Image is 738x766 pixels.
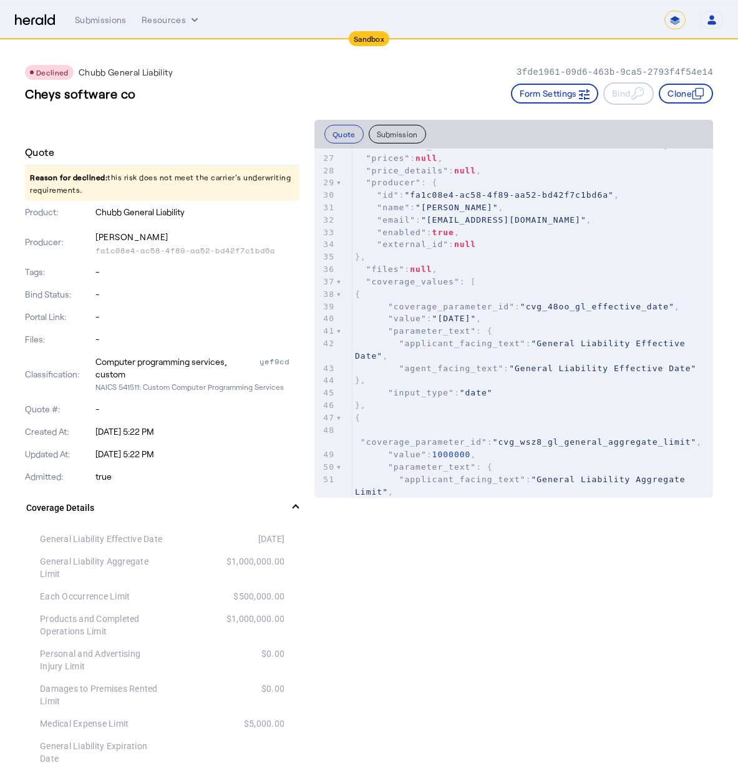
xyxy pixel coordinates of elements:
[388,462,476,472] span: "parameter_text"
[314,177,336,189] div: 29
[25,470,93,483] p: Admitted:
[25,236,93,248] p: Producer:
[355,153,443,163] span: : ,
[95,470,299,483] p: true
[40,717,162,730] div: Medical Expense Limit
[95,228,299,246] p: [PERSON_NAME]
[95,246,299,256] p: fa1c08e4-ac58-4f89-aa52-bd42f7c1bd6a
[79,66,173,79] p: Chubb General Liability
[162,647,284,672] div: $0.00
[95,448,299,460] p: [DATE] 5:22 PM
[314,412,336,424] div: 47
[25,333,93,346] p: Files:
[460,388,493,397] span: "date"
[25,166,299,201] p: this risk does not meet the carrier's underwriting requirements.
[95,381,299,393] p: NAICS 541511: Custom Computer Programming Services
[95,288,299,301] p: -
[399,364,504,373] span: "agent_facing_text"
[25,488,299,528] mat-expansion-panel-header: Coverage Details
[25,403,93,415] p: Quote #:
[404,190,613,200] span: "fa1c08e4-ac58-4f89-aa52-bd42f7c1bd6a"
[314,337,336,350] div: 42
[517,66,713,79] p: 3fde1961-09d6-463b-9ca5-2793f4f54e14
[377,215,415,225] span: "email"
[95,333,299,346] p: -
[95,403,299,415] p: -
[399,475,526,484] span: "applicant_facing_text"
[349,31,389,46] div: Sandbox
[355,302,680,311] span: : ,
[26,502,283,515] mat-panel-title: Coverage Details
[509,364,696,373] span: "General Liability Effective Date"
[40,533,162,545] div: General Liability Effective Date
[454,141,663,150] span: "73d755bc-001c-4934-add2-27cd8af92a98"
[377,203,410,212] span: "name"
[355,252,366,261] span: },
[40,682,162,707] div: Damages to Premises Rented Limit
[421,215,586,225] span: "[EMAIL_ADDRESS][DOMAIN_NAME]"
[355,425,702,447] span: : ,
[314,263,336,276] div: 36
[314,325,336,337] div: 41
[162,590,284,603] div: $500,000.00
[162,613,284,638] div: $1,000,000.00
[355,413,361,422] span: {
[95,356,257,381] div: Computer programming services, custom
[40,647,162,672] div: Personal and Advertising Injury Limit
[355,314,482,323] span: : ,
[355,289,361,299] span: {
[314,226,336,239] div: 33
[25,145,54,160] h4: Quote
[355,215,592,225] span: : ,
[432,314,477,323] span: "[DATE]"
[162,717,284,730] div: $5,000.00
[314,313,336,325] div: 40
[520,302,674,311] span: "cvg_48oo_gl_effective_date"
[40,740,162,765] div: General Liability Expiration Date
[355,450,476,459] span: : ,
[388,326,476,336] span: "parameter_text"
[355,228,460,237] span: : ,
[388,314,427,323] span: "value"
[355,376,366,385] span: },
[355,277,476,286] span: : [
[366,178,421,187] span: "producer"
[40,613,162,638] div: Products and Completed Operations Limit
[314,362,336,375] div: 43
[388,388,454,397] span: "input_type"
[377,190,399,200] span: "id"
[142,14,201,26] button: Resources dropdown menu
[95,311,299,323] p: -
[314,201,336,214] div: 31
[25,311,93,323] p: Portal Link:
[355,339,691,361] span: : ,
[355,141,669,150] span: : ,
[366,153,410,163] span: "prices"
[15,14,55,26] img: Herald Logo
[659,84,713,104] button: Clone
[355,475,691,497] span: : ,
[415,153,437,163] span: null
[377,228,426,237] span: "enabled"
[355,166,482,175] span: : ,
[355,400,366,410] span: },
[493,437,697,447] span: "cvg_wsz8_gl_general_aggregate_limit"
[95,206,299,218] p: Chubb General Liability
[355,462,493,472] span: : {
[355,190,619,200] span: : ,
[355,364,696,373] span: :
[314,214,336,226] div: 32
[314,148,713,498] herald-code-block: quote
[25,288,93,301] p: Bind Status:
[162,555,284,580] div: $1,000,000.00
[314,399,336,412] div: 46
[366,264,405,274] span: "files"
[355,326,493,336] span: : {
[399,339,526,348] span: "applicant_facing_text"
[314,189,336,201] div: 30
[30,173,107,182] span: Reason for declined:
[95,266,299,278] p: -
[432,228,454,237] span: true
[410,264,432,274] span: null
[314,152,336,165] div: 27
